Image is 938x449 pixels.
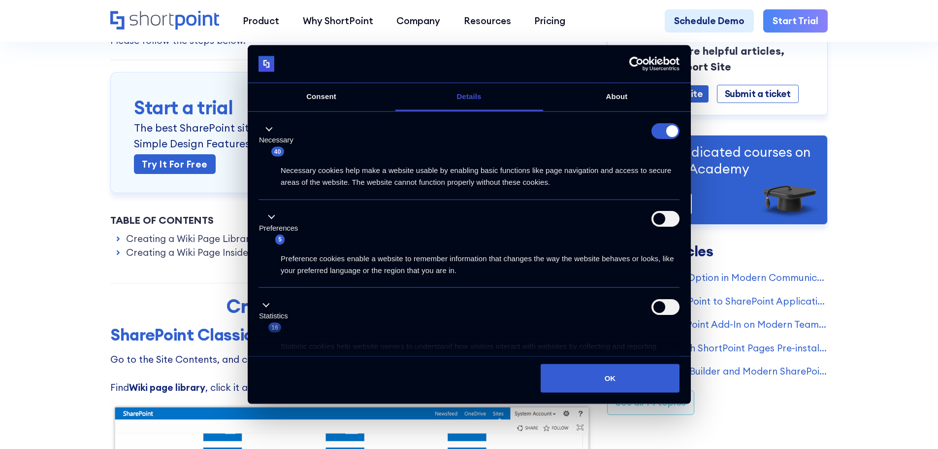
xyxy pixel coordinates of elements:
a: Home [110,11,219,31]
div: Resources [464,14,511,28]
p: Visit our dedicated courses on ShortPoint Academy [621,143,813,177]
button: OK [541,364,679,392]
a: How to Add ShortPoint to SharePoint Application Pages [607,294,828,308]
span: 40 [271,146,284,156]
a: Product [231,9,291,33]
a: Start Trial [763,9,828,33]
p: To search more helpful articles, Visit our Support Site [621,43,813,74]
label: Preferences [259,222,298,234]
strong: Wiki page library [129,381,205,393]
span: 16 [268,322,281,332]
div: Product [243,14,279,28]
button: Preferences (5) [259,211,304,245]
button: Necessary (40) [259,123,299,157]
label: Statistics [259,311,288,322]
div: Why ShortPoint [303,14,373,28]
a: ShortPoint Theme Builder and Modern SharePoint Pages [607,364,828,379]
h3: Related Articles [607,244,828,259]
a: Pricing [523,9,578,33]
a: Why ShortPoint [291,9,385,33]
p: The best SharePoint sites are designed with ShortPoint Simple Design Features. Custom Results. [134,120,429,152]
div: Table of Contents [110,213,593,228]
div: Preference cookies enable a website to remember information that changes the way the website beha... [259,245,679,276]
button: Statistics (16) [259,299,294,333]
a: Create Wiki Page Option in Modern Communication Site Is Missing [607,270,828,284]
a: Try it for Free [134,154,216,174]
a: Schedule Demo [665,9,754,33]
a: Submit a ticket [717,84,799,103]
img: logo [259,56,274,72]
h2: Creating a Wiki Page Library [167,295,536,317]
a: Consent [248,83,395,111]
a: Company [385,9,452,33]
a: How to Use ShortPoint Add-In on Modern Team Sites (deprecated) [607,317,828,332]
a: Resources [452,9,523,33]
a: Creating a Wiki Page Library [126,232,255,246]
a: Usercentrics Cookiebot - opens in a new window [593,57,679,71]
a: Creating a Wiki Page Inside a Library [126,245,291,260]
span: 5 [275,235,285,244]
a: Create Subsite with ShortPoint Pages Pre-installed & Pre-configured [607,341,828,355]
iframe: Chat Widget [761,335,938,449]
a: About [543,83,691,111]
div: Pricing [534,14,565,28]
div: Company [396,14,440,28]
label: Necessary [259,135,293,146]
div: Statistic cookies help website owners to understand how visitors interact with websites by collec... [259,333,679,364]
h3: Start a trial [134,96,555,120]
div: Necessary cookies help make a website usable by enabling basic functions like page navigation and... [259,157,679,188]
h3: SharePoint Classic site [110,325,593,345]
a: Details [395,83,543,111]
p: Go to the Site Contents, and click the button. Find , click it and add a name for this library: [110,352,593,395]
